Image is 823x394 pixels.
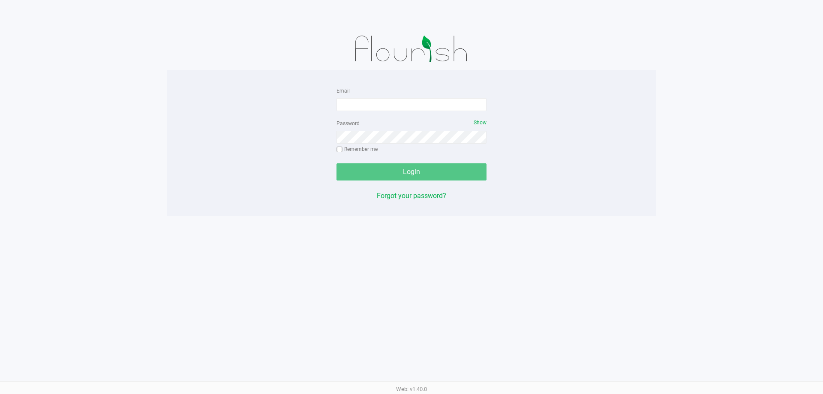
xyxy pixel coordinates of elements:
span: Web: v1.40.0 [396,386,427,392]
button: Forgot your password? [377,191,446,201]
input: Remember me [336,147,342,153]
label: Email [336,87,350,95]
label: Password [336,120,360,127]
label: Remember me [336,145,378,153]
span: Show [474,120,487,126]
